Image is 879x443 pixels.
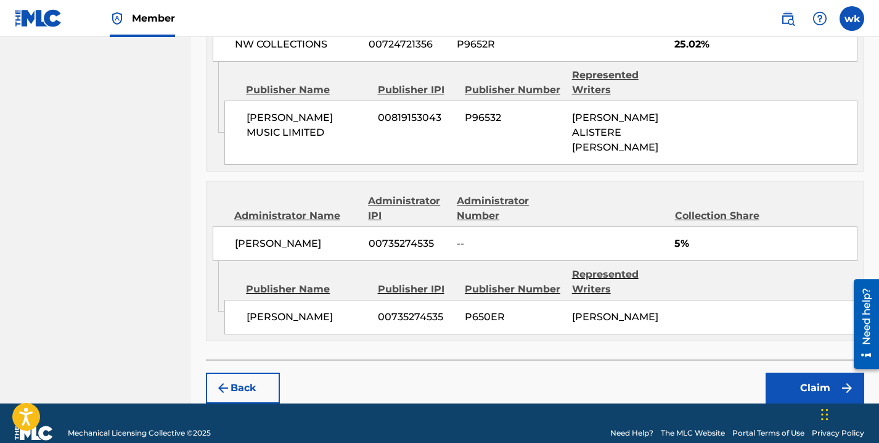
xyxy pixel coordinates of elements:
img: MLC Logo [15,9,62,27]
span: [PERSON_NAME] MUSIC LIMITED [247,110,369,140]
span: -- [457,236,556,251]
span: 00735274535 [378,310,456,325]
span: [PERSON_NAME] [235,236,359,251]
img: logo [15,426,53,441]
span: 00819153043 [378,110,456,125]
img: help [812,11,827,26]
span: P650ER [465,310,562,325]
iframe: Resource Center [844,275,879,374]
span: [PERSON_NAME] [247,310,369,325]
div: Administrator Number [457,194,557,223]
div: Represented Writers [572,68,670,97]
iframe: Chat Widget [817,384,879,443]
div: Publisher IPI [378,282,456,297]
div: Publisher Name [246,282,368,297]
a: Privacy Policy [812,428,864,439]
span: Member [132,11,175,25]
div: Administrator IPI [368,194,448,223]
div: Administrator Name [234,209,359,223]
a: Need Help? [610,428,653,439]
span: 5% [674,236,857,251]
span: 25.02% [674,37,857,52]
div: Publisher Number [465,83,563,97]
div: Collection Share [675,209,769,223]
div: User Menu [840,6,864,31]
a: Portal Terms of Use [732,428,804,439]
span: [PERSON_NAME] [572,311,658,323]
button: Claim [766,373,864,404]
a: Public Search [775,6,800,31]
a: The MLC Website [661,428,725,439]
div: Publisher Name [246,83,368,97]
span: Mechanical Licensing Collective © 2025 [68,428,211,439]
div: Drag [821,396,828,433]
div: Publisher Number [465,282,563,297]
div: Publisher IPI [378,83,456,97]
span: P9652R [457,37,556,52]
div: Help [807,6,832,31]
img: Top Rightsholder [110,11,125,26]
img: f7272a7cc735f4ea7f67.svg [840,381,854,395]
span: 00735274535 [369,236,448,251]
img: search [780,11,795,26]
img: 7ee5dd4eb1f8a8e3ef2f.svg [216,381,231,395]
div: Represented Writers [572,267,670,297]
span: NW COLLECTIONS [235,37,359,52]
span: 00724721356 [369,37,448,52]
span: P96532 [465,110,562,125]
span: [PERSON_NAME] ALISTERE [PERSON_NAME] [572,112,658,153]
button: Back [206,373,280,404]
